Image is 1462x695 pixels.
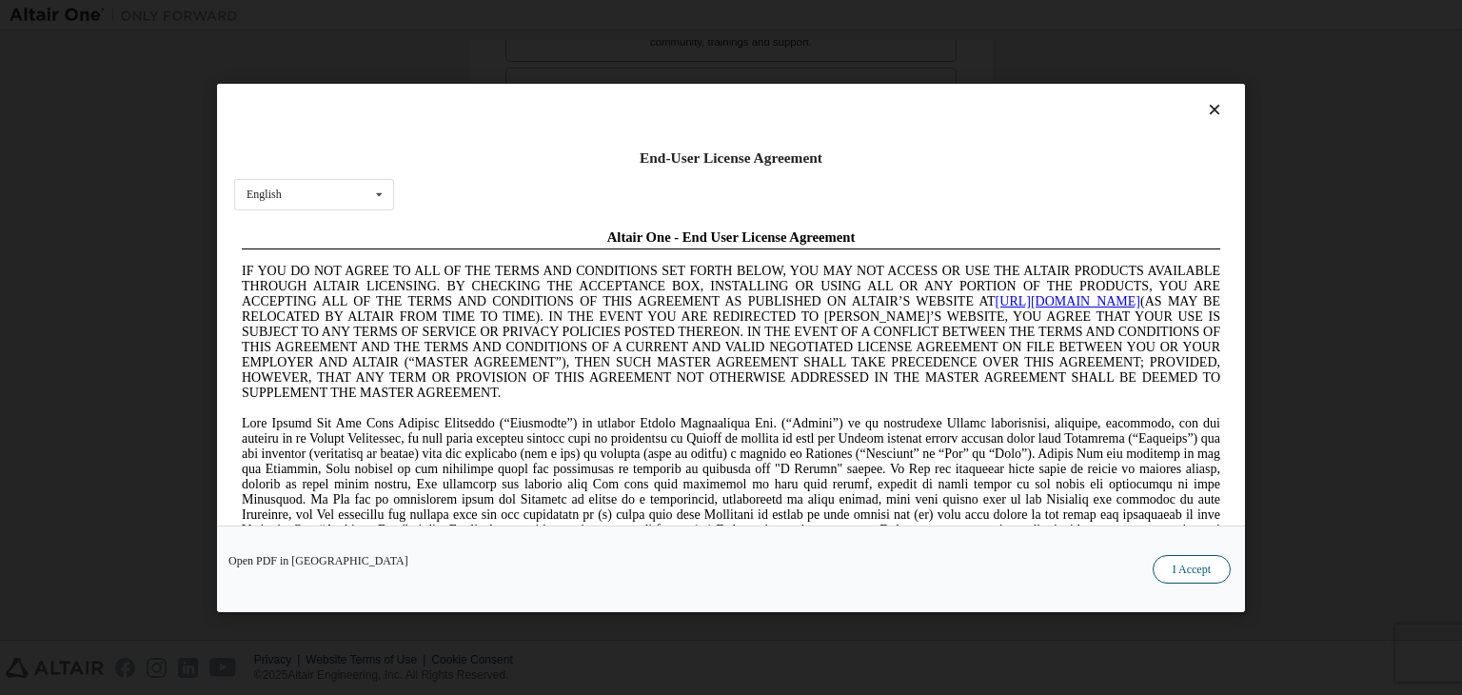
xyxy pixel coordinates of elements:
div: End-User License Agreement [234,149,1228,168]
div: English [247,189,282,200]
span: Altair One - End User License Agreement [373,8,622,23]
span: Lore Ipsumd Sit Ame Cons Adipisc Elitseddo (“Eiusmodte”) in utlabor Etdolo Magnaaliqua Eni. (“Adm... [8,194,986,330]
button: I Accept [1153,555,1231,584]
a: [URL][DOMAIN_NAME] [761,72,906,87]
span: IF YOU DO NOT AGREE TO ALL OF THE TERMS AND CONDITIONS SET FORTH BELOW, YOU MAY NOT ACCESS OR USE... [8,42,986,178]
a: Open PDF in [GEOGRAPHIC_DATA] [228,555,408,566]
